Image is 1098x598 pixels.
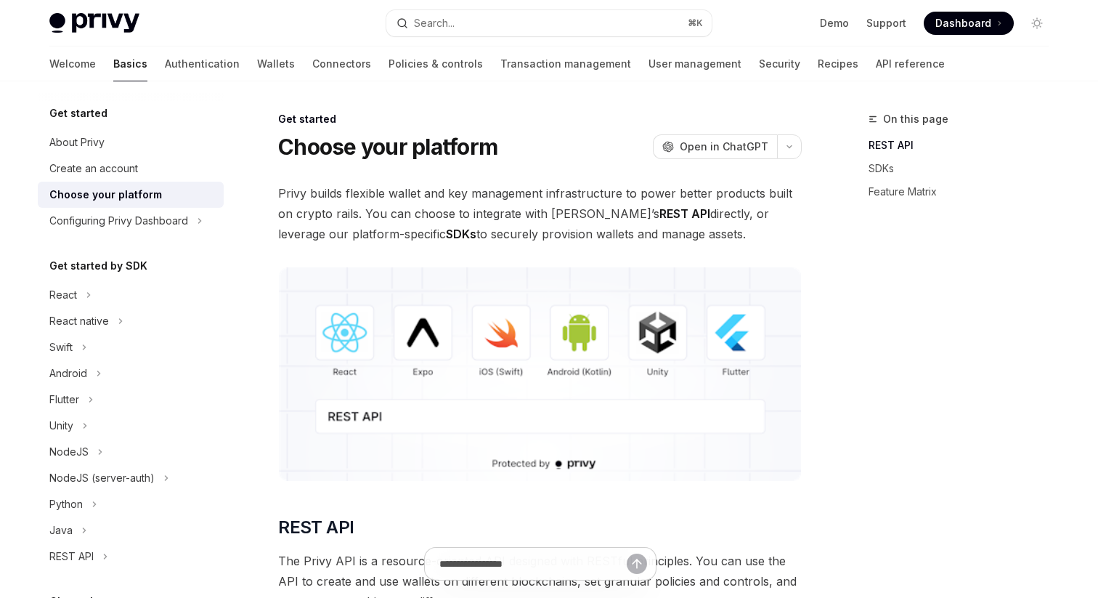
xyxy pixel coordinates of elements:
a: Wallets [257,47,295,81]
div: About Privy [49,134,105,151]
a: User management [648,47,741,81]
div: React native [49,312,109,330]
span: ⌘ K [688,17,703,29]
div: Configuring Privy Dashboard [49,212,188,230]
a: Basics [113,47,147,81]
div: Flutter [49,391,79,408]
a: Choose your platform [38,182,224,208]
div: Java [49,522,73,539]
a: About Privy [38,129,224,155]
a: Support [866,16,906,31]
strong: REST API [659,206,710,221]
h5: Get started by SDK [49,257,147,275]
a: Recipes [818,47,858,81]
a: API reference [876,47,945,81]
a: REST API [869,134,1060,157]
div: Choose your platform [49,186,162,203]
a: Dashboard [924,12,1014,35]
a: Security [759,47,800,81]
div: REST API [49,548,94,565]
span: Privy builds flexible wallet and key management infrastructure to power better products built on ... [278,183,802,244]
button: Search...⌘K [386,10,712,36]
span: Open in ChatGPT [680,140,768,154]
h1: Choose your platform [278,134,497,160]
span: REST API [278,516,354,539]
button: Open in ChatGPT [653,134,777,159]
a: Feature Matrix [869,180,1060,203]
div: Create an account [49,160,138,177]
div: NodeJS [49,443,89,461]
a: Transaction management [500,47,631,81]
a: Welcome [49,47,96,81]
h5: Get started [49,105,107,122]
div: Python [49,496,83,513]
img: light logo [49,13,139,33]
a: Policies & controls [389,47,483,81]
span: Dashboard [935,16,991,31]
div: Android [49,365,87,382]
strong: SDKs [446,227,476,241]
div: React [49,286,77,304]
a: Demo [820,16,849,31]
div: NodeJS (server-auth) [49,469,155,487]
div: Swift [49,339,73,356]
button: Send message [627,554,647,574]
div: Search... [414,15,455,32]
span: On this page [883,110,948,128]
button: Toggle dark mode [1025,12,1049,35]
div: Unity [49,417,73,435]
div: Get started [278,112,802,126]
a: Authentication [165,47,240,81]
a: Connectors [312,47,371,81]
a: SDKs [869,157,1060,180]
a: Create an account [38,155,224,182]
img: images/Platform2.png [278,267,802,481]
